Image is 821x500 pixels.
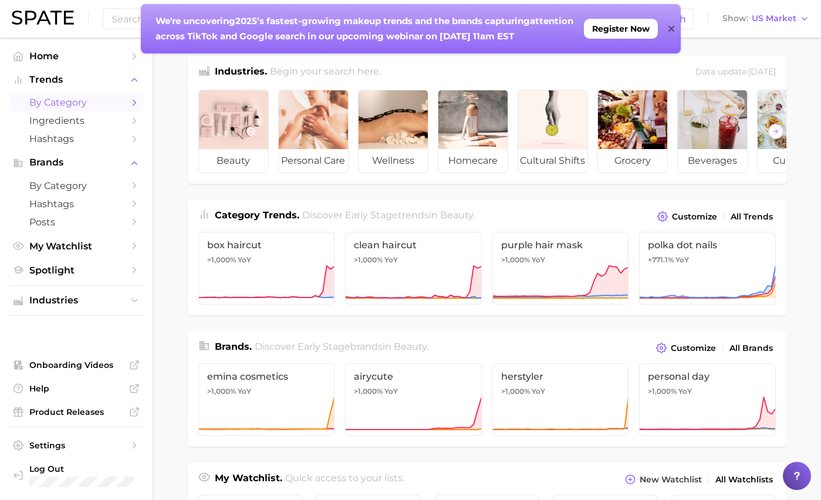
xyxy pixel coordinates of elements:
[285,471,404,488] h2: Quick access to your lists.
[677,90,748,173] a: beverages
[648,255,674,264] span: +771.1%
[9,213,143,231] a: Posts
[29,133,123,144] span: Hashtags
[728,209,776,225] a: All Trends
[671,343,716,353] span: Customize
[640,475,702,485] span: New Watchlist
[727,340,776,356] a: All Brands
[598,149,667,173] span: grocery
[110,9,640,29] input: Search here for a brand, industry, or ingredient
[207,371,326,382] span: emina cosmetics
[255,341,428,352] span: Discover Early Stage brands in .
[9,460,143,491] a: Log out. Currently logged in with e-mail marissa.callender@digitas.com.
[653,340,718,356] button: Customize
[29,464,157,474] span: Log Out
[9,177,143,195] a: by Category
[492,363,629,436] a: herstyler>1,000% YoY
[238,255,251,265] span: YoY
[278,90,349,173] a: personal care
[384,255,398,265] span: YoY
[29,383,123,394] span: Help
[9,93,143,112] a: by Category
[354,255,383,264] span: >1,000%
[359,149,428,173] span: wellness
[9,292,143,309] button: Industries
[9,71,143,89] button: Trends
[532,255,545,265] span: YoY
[29,97,123,108] span: by Category
[384,387,398,396] span: YoY
[238,387,251,396] span: YoY
[438,90,508,173] a: homecare
[9,112,143,130] a: Ingredients
[207,255,236,264] span: >1,000%
[29,180,123,191] span: by Category
[675,255,689,265] span: YoY
[29,440,123,451] span: Settings
[9,237,143,255] a: My Watchlist
[29,157,123,168] span: Brands
[678,149,747,173] span: beverages
[719,11,812,26] button: ShowUS Market
[29,115,123,126] span: Ingredients
[532,387,545,396] span: YoY
[678,387,692,396] span: YoY
[9,195,143,213] a: Hashtags
[198,363,335,436] a: emina cosmetics>1,000% YoY
[712,472,776,488] a: All Watchlists
[358,90,428,173] a: wellness
[9,403,143,421] a: Product Releases
[639,232,776,305] a: polka dot nails+771.1% YoY
[518,90,588,173] a: cultural shifts
[722,15,748,22] span: Show
[29,360,123,370] span: Onboarding Videos
[768,124,783,139] button: Scroll Right
[215,471,282,488] h1: My Watchlist.
[438,149,508,173] span: homecare
[440,210,473,221] span: beauty
[622,471,704,488] button: New Watchlist
[345,363,482,436] a: airycute>1,000% YoY
[715,475,773,485] span: All Watchlists
[394,341,427,352] span: beauty
[279,149,348,173] span: personal care
[29,295,123,306] span: Industries
[270,65,381,80] h2: Begin your search here.
[9,47,143,65] a: Home
[597,90,668,173] a: grocery
[9,130,143,148] a: Hashtags
[354,371,473,382] span: airycute
[207,239,326,251] span: box haircut
[9,261,143,279] a: Spotlight
[29,50,123,62] span: Home
[648,371,767,382] span: personal day
[492,232,629,305] a: purple hair mask>1,000% YoY
[215,210,299,221] span: Category Trends .
[695,65,776,80] div: Data update: [DATE]
[654,208,719,225] button: Customize
[12,11,74,25] img: SPATE
[9,437,143,454] a: Settings
[9,356,143,374] a: Onboarding Videos
[29,198,123,210] span: Hashtags
[302,210,475,221] span: Discover Early Stage trends in .
[29,407,123,417] span: Product Releases
[639,363,776,436] a: personal day>1,000% YoY
[648,387,677,396] span: >1,000%
[672,212,717,222] span: Customize
[29,265,123,276] span: Spotlight
[199,149,268,173] span: beauty
[9,154,143,171] button: Brands
[198,232,335,305] a: box haircut>1,000% YoY
[215,65,267,80] h1: Industries.
[354,239,473,251] span: clean haircut
[501,255,530,264] span: >1,000%
[29,217,123,228] span: Posts
[501,371,620,382] span: herstyler
[752,15,796,22] span: US Market
[648,239,767,251] span: polka dot nails
[501,239,620,251] span: purple hair mask
[354,387,383,396] span: >1,000%
[729,343,773,353] span: All Brands
[501,387,530,396] span: >1,000%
